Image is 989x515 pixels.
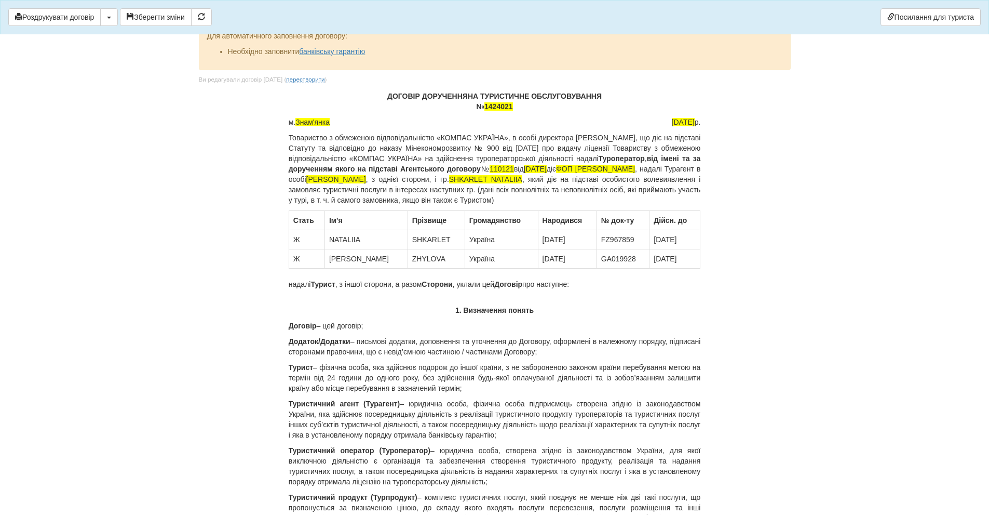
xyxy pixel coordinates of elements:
span: [PERSON_NAME] [306,175,366,183]
b: Туристичний оператор (Туроператор) [289,446,430,455]
p: 1. Визначення понять [289,305,701,315]
th: Прiзвище [408,211,465,230]
td: SHKARLET [408,230,465,249]
p: – фізична особа, яка здійснює подорож до іншої країни, з не забороненою законом країни перебуванн... [289,362,701,393]
span: [DATE] [672,118,695,126]
b: Туристичний продукт (Турпродукт) [289,493,417,501]
td: Україна [465,230,538,249]
td: Україна [465,249,538,269]
span: [DATE] [524,165,547,173]
p: – письмові додатки, доповнення та уточнення до Договору, оформлені в належному порядку, підписані... [289,336,701,357]
th: Ім'я [324,211,408,230]
b: Туристичний агент (Турагент) [289,400,400,408]
span: р. [672,117,701,127]
b: Сторони [422,280,453,288]
td: [PERSON_NAME] [324,249,408,269]
div: Ви редагували договір [DATE] ( ) [199,75,327,84]
b: Туроператор [599,154,645,163]
td: ZHYLOVA [408,249,465,269]
li: Необхідно заповнити [228,46,782,57]
b: Додаток/Додатки [289,337,350,346]
th: Дійсн. до [649,211,700,230]
button: Зберегти зміни [120,8,192,26]
td: [DATE] [538,249,597,269]
td: [DATE] [649,230,700,249]
th: Стать [289,211,324,230]
td: GA019928 [597,249,649,269]
span: м. [289,117,330,127]
p: – юридична особа, фізична особа підприємець створена згідно із законодавством України, яка здійсн... [289,399,701,440]
p: Товариство з обмеженою відповідальністю «КОМПАС УКРАЇНА», в особі директора [PERSON_NAME], що діє... [289,133,701,205]
div: Для автоматичного заповнення договору: [207,20,782,57]
b: Договір [494,280,522,288]
td: NATALIIA [324,230,408,249]
span: 1424021 [484,102,513,111]
p: ДОГОВІР ДОРУЧЕННЯ НА ТУРИСТИЧНЕ ОБСЛУГОВУВАННЯ № [289,91,701,112]
a: Посилання для туриста [880,8,981,26]
td: Ж [289,249,324,269]
td: [DATE] [538,230,597,249]
span: ФОП [PERSON_NAME] [556,165,635,173]
span: SHKARLET NATALIIA [449,175,522,183]
button: Роздрукувати договір [8,8,101,26]
p: – цей договір; [289,321,701,331]
p: – юридична особа, створена згідно із законодавством України, для якої виключною діяльністю є орга... [289,445,701,487]
span: 110121 [490,165,514,173]
th: № док-ту [597,211,649,230]
b: Турист [289,363,313,372]
a: банківську гарантію [299,47,365,56]
span: Знам'янка [295,118,330,126]
td: [DATE] [649,249,700,269]
p: надалі , з іншої сторони, а разом , уклали цей про наступне: [289,279,701,289]
th: Народився [538,211,597,230]
td: Ж [289,230,324,249]
b: Турист [310,280,335,288]
b: Договір [289,322,317,330]
th: Громадянство [465,211,538,230]
a: перестворити [286,76,324,83]
td: FZ967859 [597,230,649,249]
